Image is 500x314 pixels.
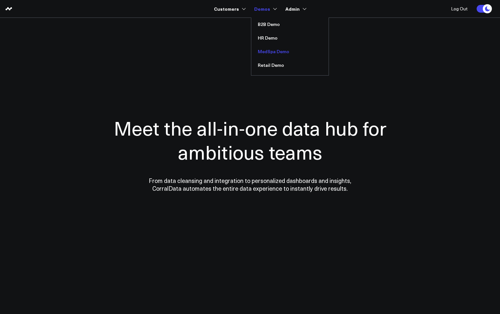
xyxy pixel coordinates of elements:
[251,45,329,58] a: MedSpa Demo
[251,58,329,72] a: Retail Demo
[91,116,409,164] h1: Meet the all-in-one data hub for ambitious teams
[254,3,276,15] a: Demos
[135,177,365,192] p: From data cleansing and integration to personalized dashboards and insights, CorralData automates...
[251,31,329,45] a: HR Demo
[285,3,305,15] a: Admin
[251,18,329,31] a: B2B Demo
[214,3,244,15] a: Customers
